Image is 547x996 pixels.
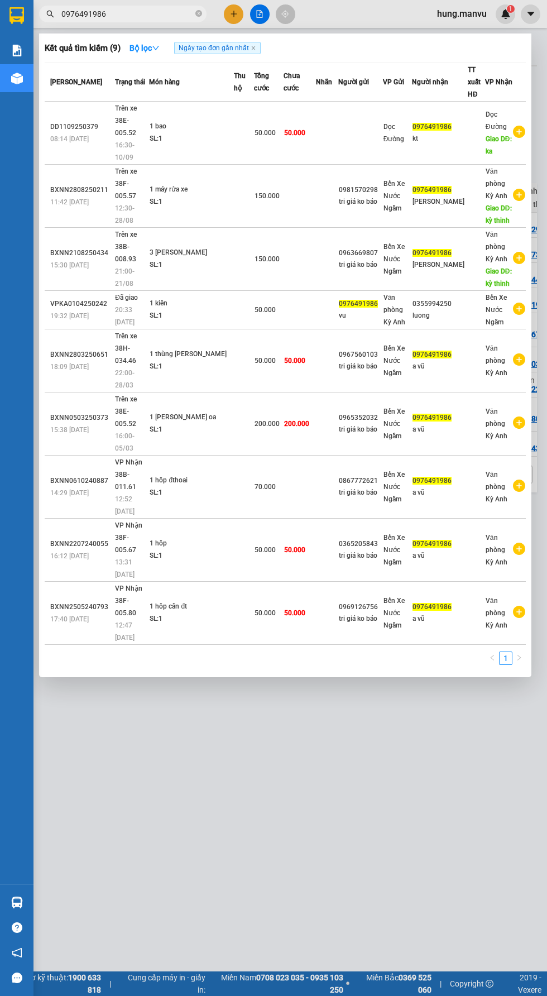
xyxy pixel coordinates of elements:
[150,184,233,196] div: 1 máy rửa xe
[115,369,135,389] span: 22:00 - 28/03
[383,408,405,440] span: Bến Xe Nước Ngầm
[486,135,512,155] span: Giao DĐ: ka
[412,613,467,625] div: a vũ
[150,133,233,145] div: SL: 1
[339,613,382,625] div: tri giá ko báo
[486,597,507,629] span: Văn phòng Kỳ Anh
[412,424,467,435] div: a vũ
[383,471,405,503] span: Bến Xe Nước Ngầm
[195,9,202,20] span: close-circle
[486,111,507,131] span: Dọc Đường
[412,361,467,372] div: a vũ
[150,310,233,322] div: SL: 1
[383,597,405,629] span: Bến Xe Nước Ngầm
[486,652,499,665] button: left
[284,72,300,92] span: Chưa cước
[50,121,112,133] div: DD1109250379
[50,615,89,623] span: 17:40 [DATE]
[513,126,525,138] span: plus-circle
[255,357,276,365] span: 50.000
[255,192,280,200] span: 150.000
[50,298,112,310] div: VPKA0104250242
[255,483,276,491] span: 70.000
[339,475,382,487] div: 0867772621
[412,351,452,358] span: 0976491986
[150,196,233,208] div: SL: 1
[486,471,507,503] span: Văn phòng Kỳ Anh
[50,538,112,550] div: BXNN2207240055
[115,294,138,301] span: Đã giao
[115,204,135,224] span: 12:30 - 28/08
[255,609,276,617] span: 50.000
[316,78,332,86] span: Nhãn
[115,585,142,617] span: VP Nhận 38F-005.80
[255,255,280,263] span: 150.000
[338,78,369,86] span: Người gửi
[115,167,137,200] span: Trên xe 38F-005.57
[115,458,142,491] span: VP Nhận 38B-011.61
[115,267,135,288] span: 21:00 - 21/08
[486,534,507,566] span: Văn phòng Kỳ Anh
[513,480,525,492] span: plus-circle
[115,558,135,578] span: 13:31 [DATE]
[486,204,512,224] span: Giao DĐ: kỳ thinh
[115,104,137,137] span: Trên xe 38E-005.52
[339,300,378,308] span: 0976491986
[174,42,261,54] span: Ngày tạo đơn gần nhất
[12,973,22,983] span: message
[412,550,467,562] div: a vũ
[115,332,137,365] span: Trên xe 38H-034.46
[339,487,382,499] div: tri giá ko báo
[412,487,467,499] div: a vũ
[50,475,112,487] div: BXNN0610240887
[50,412,112,424] div: BXNN0503250373
[383,294,405,326] span: Văn phòng Kỳ Anh
[499,652,512,665] li: 1
[284,420,309,428] span: 200.000
[339,310,382,322] div: vu
[412,259,467,271] div: [PERSON_NAME]
[50,426,89,434] span: 15:38 [DATE]
[150,613,233,625] div: SL: 1
[383,78,404,86] span: VP Gửi
[486,344,507,377] span: Văn phòng Kỳ Anh
[516,654,522,661] span: right
[115,141,135,161] span: 16:30 - 10/09
[513,189,525,201] span: plus-circle
[468,66,481,98] span: TT xuất HĐ
[412,186,452,194] span: 0976491986
[489,654,496,661] span: left
[150,487,233,499] div: SL: 1
[50,489,89,497] span: 14:29 [DATE]
[383,344,405,377] span: Bến Xe Nước Ngầm
[115,231,137,263] span: Trên xe 38B-008.93
[512,652,526,665] li: Next Page
[339,184,382,196] div: 0981570298
[284,609,305,617] span: 50.000
[115,306,135,326] span: 20:33 [DATE]
[339,259,382,271] div: tri giá ko báo
[412,414,452,422] span: 0976491986
[150,538,233,550] div: 1 hôp
[50,78,102,86] span: [PERSON_NAME]
[412,196,467,208] div: [PERSON_NAME]
[50,312,89,320] span: 19:32 [DATE]
[115,78,145,86] span: Trạng thái
[46,10,54,18] span: search
[486,652,499,665] li: Previous Page
[50,247,112,259] div: BXNN2108250434
[383,123,405,143] span: Dọc Đường
[255,306,276,314] span: 50.000
[339,349,382,361] div: 0967560103
[12,922,22,933] span: question-circle
[339,601,382,613] div: 0969126756
[486,231,507,263] span: Văn phòng Kỳ Anh
[383,243,405,275] span: Bến Xe Nước Ngầm
[339,247,382,259] div: 0963669807
[412,78,448,86] span: Người nhận
[412,540,452,548] span: 0976491986
[9,7,24,24] img: logo-vxr
[50,184,112,196] div: BXNN2808250211
[512,652,526,665] button: right
[513,543,525,555] span: plus-circle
